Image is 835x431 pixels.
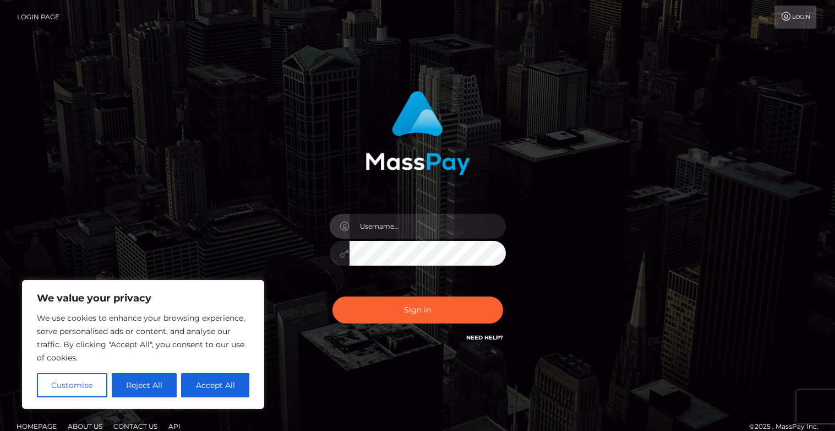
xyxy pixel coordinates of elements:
[22,280,264,409] div: We value your privacy
[37,311,249,364] p: We use cookies to enhance your browsing experience, serve personalised ads or content, and analys...
[37,292,249,305] p: We value your privacy
[181,373,249,397] button: Accept All
[774,6,816,29] a: Login
[112,373,177,397] button: Reject All
[37,373,107,397] button: Customise
[17,6,59,29] a: Login Page
[332,297,503,324] button: Sign in
[466,334,503,341] a: Need Help?
[350,214,506,239] input: Username...
[365,91,470,175] img: MassPay Login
